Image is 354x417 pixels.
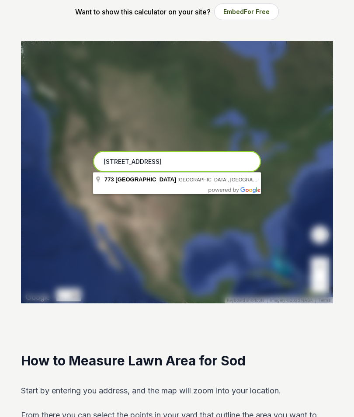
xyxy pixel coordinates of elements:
[177,177,280,182] span: [GEOGRAPHIC_DATA], [GEOGRAPHIC_DATA]
[93,151,261,173] input: Enter your address to get started
[75,7,211,17] p: Want to show this calculator on your site?
[104,176,114,183] span: 773
[214,3,279,20] button: EmbedFor Free
[115,176,176,183] span: [GEOGRAPHIC_DATA]
[21,384,333,398] p: Start by entering you address, and the map will zoom into your location.
[244,8,270,15] span: For Free
[21,352,333,370] h2: How to Measure Lawn Area for Sod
